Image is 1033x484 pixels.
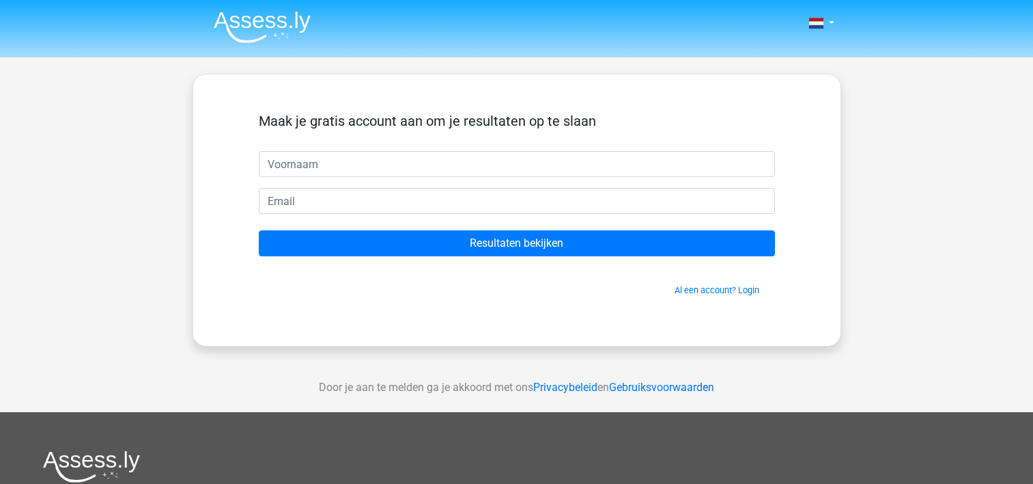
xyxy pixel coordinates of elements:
[259,230,775,256] input: Resultaten bekijken
[259,188,775,214] input: Email
[675,285,759,295] a: Al een account? Login
[214,11,311,43] img: Assessly
[259,113,775,129] h5: Maak je gratis account aan om je resultaten op te slaan
[259,151,775,177] input: Voornaam
[533,381,597,394] a: Privacybeleid
[43,451,140,483] img: Assessly logo
[609,381,714,394] a: Gebruiksvoorwaarden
